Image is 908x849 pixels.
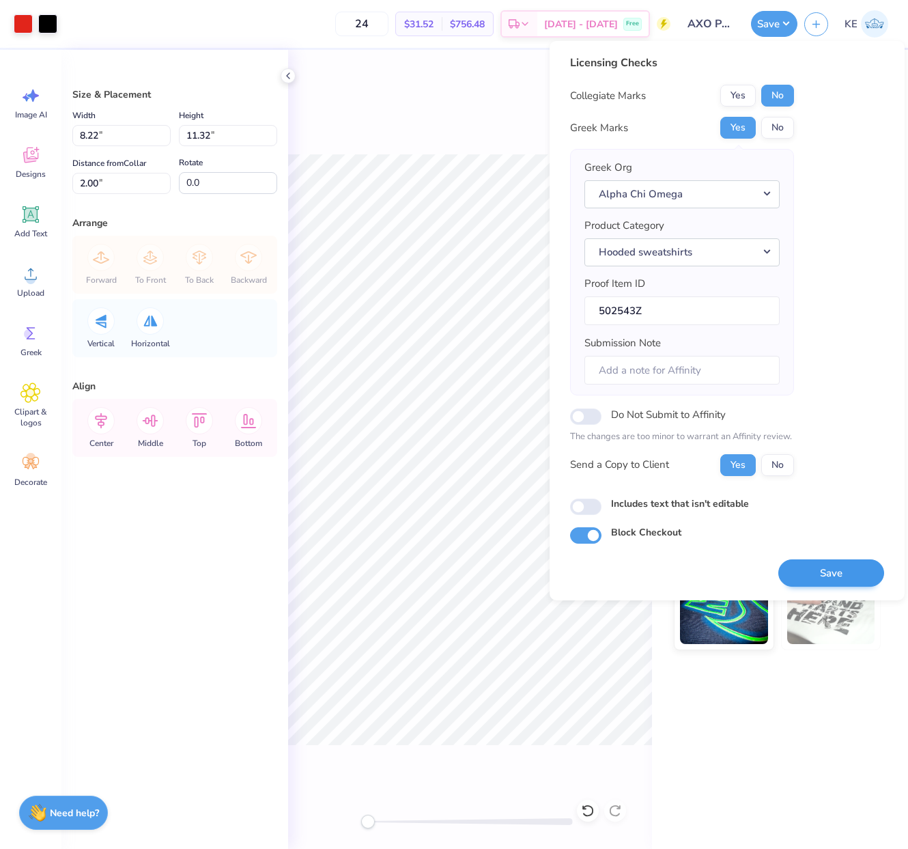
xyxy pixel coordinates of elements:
input: Add a note for Affinity [584,356,780,385]
label: Height [179,107,203,124]
div: Collegiate Marks [570,88,646,104]
button: No [761,454,794,476]
span: Center [89,438,113,449]
button: Alpha Chi Omega [584,180,780,208]
div: Send a Copy to Client [570,457,669,473]
span: Greek [20,347,42,358]
img: Glow in the Dark Ink [680,576,768,644]
div: Greek Marks [570,120,628,136]
button: Save [751,11,797,37]
label: Distance from Collar [72,155,146,171]
label: Submission Note [584,335,661,351]
div: Arrange [72,216,277,230]
div: Licensing Checks [570,55,794,71]
label: Product Category [584,218,664,234]
span: Middle [138,438,163,449]
span: $756.48 [450,17,485,31]
div: Align [72,379,277,393]
label: Do Not Submit to Affinity [611,406,726,423]
input: – – [335,12,388,36]
span: $31.52 [404,17,434,31]
button: Yes [720,454,756,476]
button: No [761,85,794,107]
label: Includes text that isn't editable [611,497,749,511]
span: Top [193,438,206,449]
a: KE [838,10,894,38]
label: Greek Org [584,160,632,176]
button: No [761,117,794,139]
label: Proof Item ID [584,276,645,292]
span: Upload [17,288,44,298]
img: Kent Everic Delos Santos [861,10,888,38]
label: Width [72,107,96,124]
span: Horizontal [131,338,170,349]
span: Clipart & logos [8,406,53,428]
div: Size & Placement [72,87,277,102]
button: Hooded sweatshirts [584,238,780,266]
label: Rotate [179,154,203,171]
span: Decorate [14,477,47,488]
span: Bottom [235,438,262,449]
div: Accessibility label [361,815,375,829]
strong: Need help? [50,807,99,820]
span: [DATE] - [DATE] [544,17,618,31]
p: The changes are too minor to warrant an Affinity review. [570,430,794,444]
label: Block Checkout [611,525,681,540]
img: Water based Ink [787,576,875,644]
span: KE [845,16,857,32]
span: Vertical [87,338,115,349]
button: Yes [720,117,756,139]
button: Yes [720,85,756,107]
span: Designs [16,169,46,180]
span: Free [626,19,639,29]
button: Save [778,559,884,587]
input: Untitled Design [677,10,744,38]
span: Image AI [15,109,47,120]
span: Add Text [14,228,47,239]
